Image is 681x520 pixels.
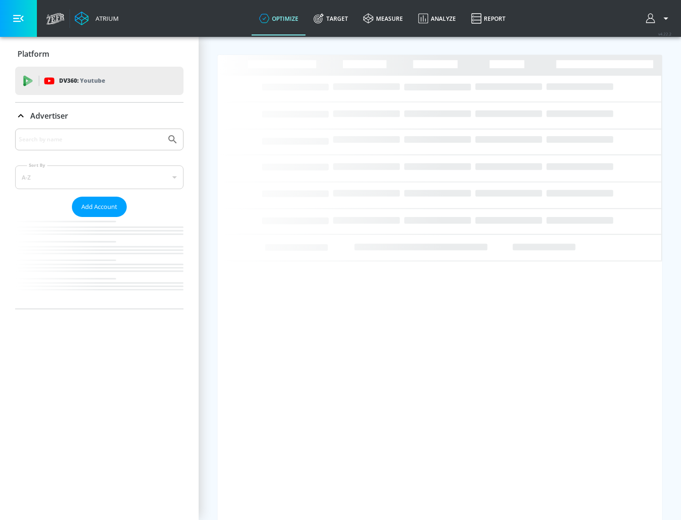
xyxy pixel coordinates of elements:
[27,162,47,168] label: Sort By
[306,1,356,35] a: Target
[15,165,183,189] div: A-Z
[15,41,183,67] div: Platform
[17,49,49,59] p: Platform
[15,129,183,309] div: Advertiser
[15,217,183,309] nav: list of Advertiser
[92,14,119,23] div: Atrium
[252,1,306,35] a: optimize
[15,67,183,95] div: DV360: Youtube
[72,197,127,217] button: Add Account
[30,111,68,121] p: Advertiser
[80,76,105,86] p: Youtube
[410,1,463,35] a: Analyze
[15,103,183,129] div: Advertiser
[59,76,105,86] p: DV360:
[81,201,117,212] span: Add Account
[463,1,513,35] a: Report
[75,11,119,26] a: Atrium
[19,133,162,146] input: Search by name
[356,1,410,35] a: measure
[658,31,672,36] span: v 4.22.2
